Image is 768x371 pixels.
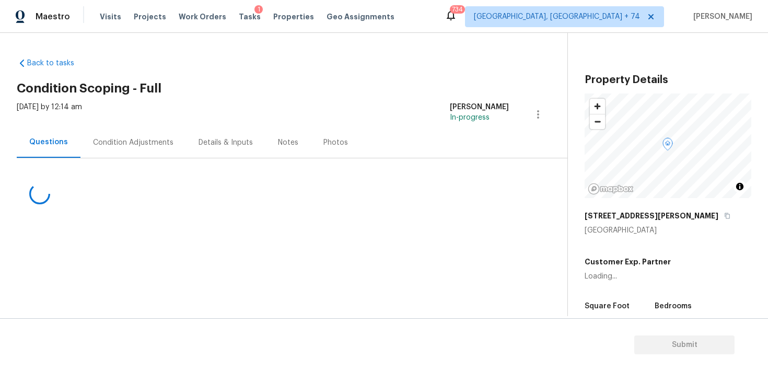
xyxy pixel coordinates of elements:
[734,180,746,193] button: Toggle attribution
[93,137,173,148] div: Condition Adjustments
[655,303,692,310] h5: Bedrooms
[585,303,630,310] h5: Square Foot
[327,11,394,22] span: Geo Assignments
[474,11,640,22] span: [GEOGRAPHIC_DATA], [GEOGRAPHIC_DATA] + 74
[36,11,70,22] span: Maestro
[258,4,260,15] div: 1
[323,137,348,148] div: Photos
[17,58,117,68] a: Back to tasks
[689,11,752,22] span: [PERSON_NAME]
[179,11,226,22] span: Work Orders
[278,137,298,148] div: Notes
[585,75,751,85] h3: Property Details
[273,11,314,22] span: Properties
[590,114,605,129] button: Zoom out
[134,11,166,22] span: Projects
[100,11,121,22] span: Visits
[17,102,82,127] div: [DATE] by 12:14 am
[590,99,605,114] button: Zoom in
[17,83,567,94] h2: Condition Scoping - Full
[199,137,253,148] div: Details & Inputs
[737,181,743,192] span: Toggle attribution
[452,4,463,15] div: 734
[588,183,634,195] a: Mapbox homepage
[723,211,732,221] button: Copy Address
[585,225,751,236] div: [GEOGRAPHIC_DATA]
[450,102,509,112] div: [PERSON_NAME]
[585,273,617,280] span: Loading...
[450,114,490,121] span: In-progress
[29,137,68,147] div: Questions
[585,211,718,221] h5: [STREET_ADDRESS][PERSON_NAME]
[662,138,673,154] div: Map marker
[585,257,671,267] h5: Customer Exp. Partner
[585,94,751,198] canvas: Map
[239,13,261,20] span: Tasks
